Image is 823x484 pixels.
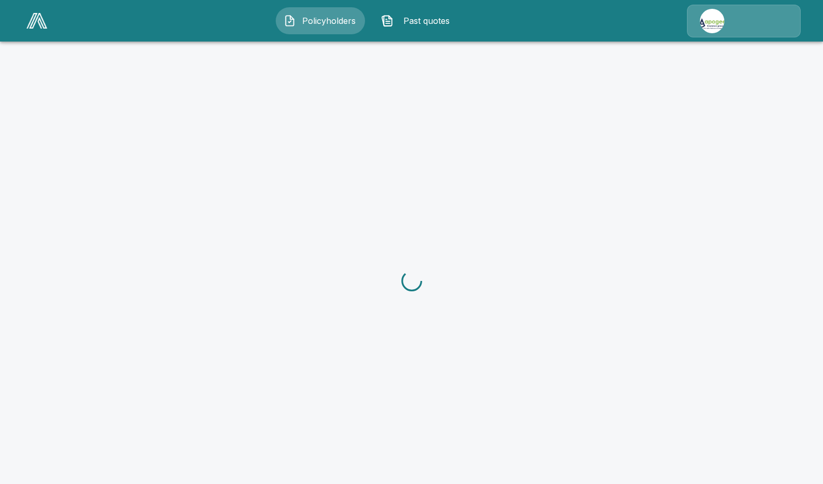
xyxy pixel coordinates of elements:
span: Past quotes [398,15,455,27]
img: Past quotes Icon [381,15,394,27]
img: Policyholders Icon [284,15,296,27]
button: Policyholders IconPolicyholders [276,7,365,34]
span: Policyholders [300,15,357,27]
img: AA Logo [26,13,47,29]
a: Agency Icon [687,5,801,37]
img: Agency Icon [700,9,724,33]
button: Past quotes IconPast quotes [373,7,463,34]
